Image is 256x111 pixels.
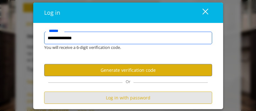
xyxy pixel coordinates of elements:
[44,92,212,104] button: Log in with password
[44,9,60,16] span: Log in
[123,79,133,84] span: Or
[191,6,212,19] button: close dialog
[44,64,212,76] button: Generate verification code
[39,44,207,51] div: You will receive a 6-digit verification code.
[195,8,208,18] div: close dialog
